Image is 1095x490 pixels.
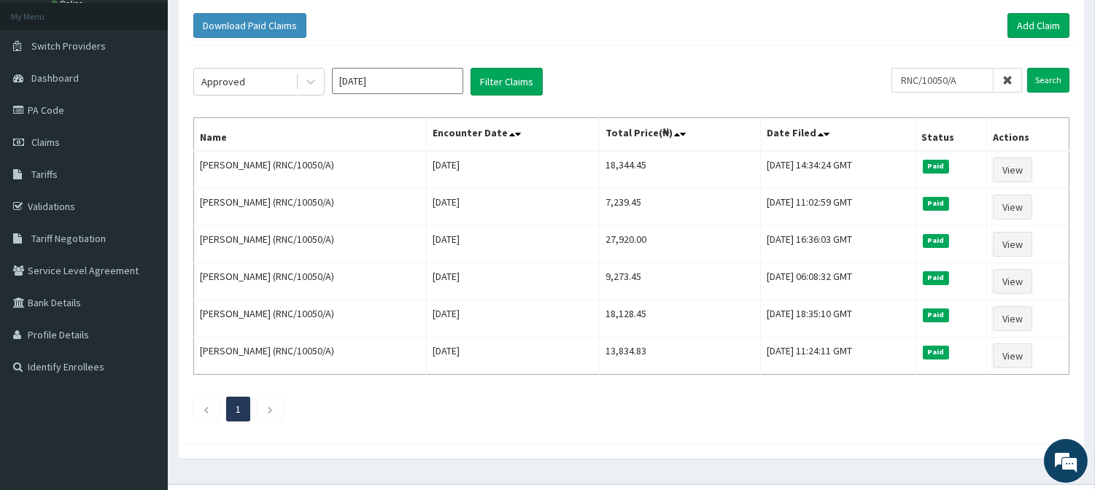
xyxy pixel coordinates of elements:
[31,71,79,85] span: Dashboard
[31,39,106,52] span: Switch Providers
[27,73,59,109] img: d_794563401_company_1708531726252_794563401
[203,402,209,416] a: Previous page
[267,402,274,416] a: Next page
[76,82,245,101] div: Chat with us now
[194,300,427,338] td: [PERSON_NAME] (RNC/10050/A)
[236,402,241,416] a: Page 1 is your current page
[31,232,106,245] span: Tariff Negotiation
[916,118,987,152] th: Status
[426,151,600,189] td: [DATE]
[7,331,278,382] textarea: Type your message and hit 'Enter'
[760,263,915,300] td: [DATE] 06:08:32 GMT
[239,7,274,42] div: Minimize live chat window
[471,68,543,96] button: Filter Claims
[426,338,600,375] td: [DATE]
[201,74,245,89] div: Approved
[993,306,1032,331] a: View
[923,234,949,247] span: Paid
[923,271,949,284] span: Paid
[891,68,994,93] input: Search by HMO ID
[426,189,600,226] td: [DATE]
[194,151,427,189] td: [PERSON_NAME] (RNC/10050/A)
[987,118,1069,152] th: Actions
[760,151,915,189] td: [DATE] 14:34:24 GMT
[600,118,760,152] th: Total Price(₦)
[923,197,949,210] span: Paid
[194,263,427,300] td: [PERSON_NAME] (RNC/10050/A)
[193,13,306,38] button: Download Paid Claims
[760,338,915,375] td: [DATE] 11:24:11 GMT
[1027,68,1069,93] input: Search
[426,263,600,300] td: [DATE]
[426,300,600,338] td: [DATE]
[194,226,427,263] td: [PERSON_NAME] (RNC/10050/A)
[31,168,58,181] span: Tariffs
[600,263,760,300] td: 9,273.45
[760,118,915,152] th: Date Filed
[600,300,760,338] td: 18,128.45
[760,300,915,338] td: [DATE] 18:35:10 GMT
[993,343,1032,368] a: View
[600,338,760,375] td: 13,834.83
[993,232,1032,257] a: View
[993,195,1032,219] a: View
[194,338,427,375] td: [PERSON_NAME] (RNC/10050/A)
[332,68,463,94] input: Select Month and Year
[993,157,1032,182] a: View
[194,118,427,152] th: Name
[923,346,949,359] span: Paid
[600,151,760,189] td: 18,344.45
[426,118,600,152] th: Encounter Date
[600,189,760,226] td: 7,239.45
[31,136,60,149] span: Claims
[85,150,201,297] span: We're online!
[600,226,760,263] td: 27,920.00
[760,189,915,226] td: [DATE] 11:02:59 GMT
[760,226,915,263] td: [DATE] 16:36:03 GMT
[923,308,949,322] span: Paid
[426,226,600,263] td: [DATE]
[993,269,1032,294] a: View
[1007,13,1069,38] a: Add Claim
[194,189,427,226] td: [PERSON_NAME] (RNC/10050/A)
[923,160,949,173] span: Paid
